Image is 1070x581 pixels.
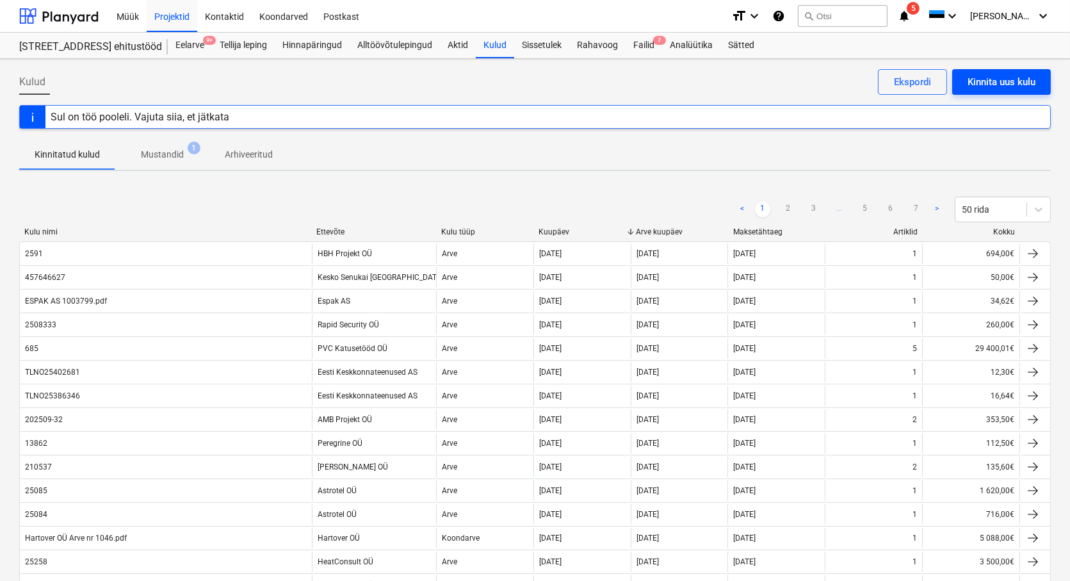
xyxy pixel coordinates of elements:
[720,33,762,58] div: Sätted
[442,344,457,353] div: Arve
[733,320,756,329] div: [DATE]
[912,273,917,282] div: 1
[626,33,662,58] div: Failid
[442,510,457,519] div: Arve
[25,344,38,353] div: 685
[636,273,659,282] div: [DATE]
[912,368,917,377] div: 1
[912,510,917,519] div: 1
[636,486,659,495] div: [DATE]
[878,69,947,95] button: Ekspordi
[539,368,562,377] div: [DATE]
[733,297,756,306] div: [DATE]
[318,557,373,566] div: HeatConsult OÜ
[636,249,659,258] div: [DATE]
[894,74,931,90] div: Ekspordi
[25,320,56,329] div: 2508333
[922,457,1019,477] div: 135,60€
[636,320,659,329] div: [DATE]
[318,320,379,329] div: Rapid Security OÜ
[168,33,212,58] div: Eelarve
[350,33,440,58] a: Alltöövõtulepingud
[25,415,63,424] div: 202509-32
[922,528,1019,548] div: 5 088,00€
[636,297,659,306] div: [DATE]
[733,368,756,377] div: [DATE]
[636,534,659,543] div: [DATE]
[442,368,457,377] div: Arve
[442,415,457,424] div: Arve
[733,415,756,424] div: [DATE]
[442,391,457,400] div: Arve
[912,344,917,353] div: 5
[25,510,47,519] div: 25084
[539,486,562,495] div: [DATE]
[539,391,562,400] div: [DATE]
[755,202,770,217] a: Page 1 is your current page
[318,486,357,495] div: Astrotel OÜ
[25,462,52,471] div: 210537
[636,368,659,377] div: [DATE]
[909,202,924,217] a: Page 7
[636,439,659,448] div: [DATE]
[832,202,847,217] a: ...
[733,486,756,495] div: [DATE]
[275,33,350,58] div: Hinnapäringud
[442,462,457,471] div: Arve
[626,33,662,58] a: Failid7
[539,510,562,519] div: [DATE]
[912,391,917,400] div: 1
[442,439,457,448] div: Arve
[883,202,898,217] a: Page 6
[25,297,107,306] div: ESPAK AS 1003799.pdf
[912,557,917,566] div: 1
[25,273,65,282] div: 457646627
[1006,520,1070,581] iframe: Chat Widget
[636,415,659,424] div: [DATE]
[733,462,756,471] div: [DATE]
[569,33,626,58] a: Rahavoog
[476,33,514,58] a: Kulud
[922,315,1019,335] div: 260,00€
[442,320,457,329] div: Arve
[922,338,1019,359] div: 29 400,01€
[733,439,756,448] div: [DATE]
[733,273,756,282] div: [DATE]
[912,462,917,471] div: 2
[25,368,80,377] div: TLNO25402681
[636,510,659,519] div: [DATE]
[912,439,917,448] div: 1
[203,36,216,45] span: 9+
[25,391,80,400] div: TLNO25386346
[733,227,820,236] div: Maksetähtaeg
[733,344,756,353] div: [DATE]
[539,462,562,471] div: [DATE]
[141,148,184,161] p: Mustandid
[316,227,431,236] div: Ettevõte
[922,267,1019,288] div: 50,00€
[514,33,569,58] a: Sissetulek
[952,69,1051,95] button: Kinnita uus kulu
[662,33,720,58] a: Analüütika
[212,33,275,58] a: Tellija leping
[442,249,457,258] div: Arve
[539,297,562,306] div: [DATE]
[188,142,200,154] span: 1
[442,486,457,495] div: Arve
[442,557,457,566] div: Arve
[636,227,723,236] div: Arve kuupäev
[318,297,350,306] div: Espak AS
[733,249,756,258] div: [DATE]
[912,486,917,495] div: 1
[912,534,917,543] div: 1
[539,415,562,424] div: [DATE]
[922,433,1019,454] div: 112,50€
